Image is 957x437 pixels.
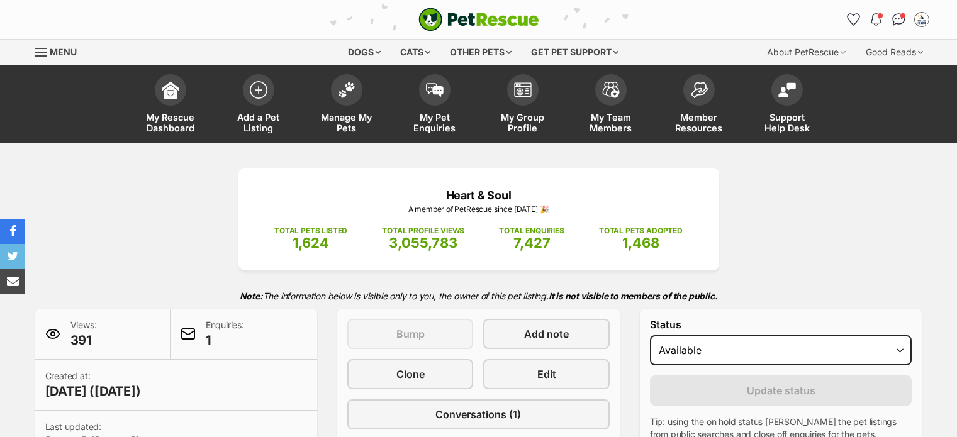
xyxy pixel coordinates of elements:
[339,40,389,65] div: Dogs
[389,235,457,251] span: 3,055,783
[866,9,887,30] button: Notifications
[524,326,569,341] span: Add note
[690,82,708,99] img: member-resources-icon-8e73f808a243e03378d46382f2149f9095a855e16c252ad45f914b54edf8863c.svg
[240,290,263,301] strong: Note:
[513,235,551,251] span: 7,427
[912,9,932,30] button: My account
[35,40,86,62] a: Menu
[514,82,532,97] img: group-profile-icon-3fa3cf56718a62981997c0bc7e787c4b2cf8bcc04b72c1350f741eb67cf2f40e.svg
[338,82,355,98] img: manage-my-pets-icon-02211641906a0b7f246fdf0571729dbe1e7629f14944591b6c1af311fb30b64b.svg
[871,13,881,26] img: notifications-46538b983faf8c2785f20acdc204bb7945ddae34d4c08c2a6579f10ce5e182be.svg
[396,367,425,382] span: Clone
[274,225,347,236] p: TOTAL PETS LISTED
[892,13,905,26] img: chat-41dd97257d64d25036548639549fe6c8038ab92f7586957e7f3b1b290dea8141.svg
[347,399,610,429] a: Conversations (1)
[347,319,473,349] button: Bump
[622,235,659,251] span: 1,468
[347,359,473,389] a: Clone
[257,187,700,204] p: Heart & Soul
[567,68,655,143] a: My Team Members
[483,359,609,389] a: Edit
[479,68,567,143] a: My Group Profile
[418,8,539,31] a: PetRescue
[655,68,743,143] a: Member Resources
[142,112,199,133] span: My Rescue Dashboard
[650,375,912,406] button: Update status
[293,235,329,251] span: 1,624
[844,9,932,30] ul: Account quick links
[382,225,464,236] p: TOTAL PROFILE VIEWS
[391,40,439,65] div: Cats
[747,383,815,398] span: Update status
[230,112,287,133] span: Add a Pet Listing
[537,367,556,382] span: Edit
[599,225,683,236] p: TOTAL PETS ADOPTED
[45,382,141,400] span: [DATE] ([DATE])
[318,112,375,133] span: Manage My Pets
[391,68,479,143] a: My Pet Enquiries
[70,319,97,349] p: Views:
[778,82,796,97] img: help-desk-icon-fdf02630f3aa405de69fd3d07c3f3aa587a6932b1a1747fa1d2bba05be0121f9.svg
[206,331,244,349] span: 1
[45,370,141,400] p: Created at:
[50,47,77,57] span: Menu
[483,319,609,349] a: Add note
[426,83,444,97] img: pet-enquiries-icon-7e3ad2cf08bfb03b45e93fb7055b45f3efa6380592205ae92323e6603595dc1f.svg
[435,407,521,422] span: Conversations (1)
[215,68,303,143] a: Add a Pet Listing
[650,319,912,330] label: Status
[844,9,864,30] a: Favourites
[162,81,179,99] img: dashboard-icon-eb2f2d2d3e046f16d808141f083e7271f6b2e854fb5c12c21221c1fb7104beca.svg
[396,326,425,341] span: Bump
[495,112,551,133] span: My Group Profile
[583,112,639,133] span: My Team Members
[499,225,564,236] p: TOTAL ENQUIRIES
[126,68,215,143] a: My Rescue Dashboard
[522,40,627,65] div: Get pet support
[406,112,463,133] span: My Pet Enquiries
[70,331,97,349] span: 391
[759,112,815,133] span: Support Help Desk
[418,8,539,31] img: logo-cat-932fe2b9b8326f06289b0f2fb663e598f794de774fb13d1741a6617ecf9a85b4.svg
[857,40,932,65] div: Good Reads
[758,40,854,65] div: About PetRescue
[889,9,909,30] a: Conversations
[303,68,391,143] a: Manage My Pets
[206,319,244,349] p: Enquiries:
[35,283,922,309] p: The information below is visible only to you, the owner of this pet listing.
[671,112,727,133] span: Member Resources
[257,204,700,215] p: A member of PetRescue since [DATE] 🎉
[441,40,520,65] div: Other pets
[602,82,620,98] img: team-members-icon-5396bd8760b3fe7c0b43da4ab00e1e3bb1a5d9ba89233759b79545d2d3fc5d0d.svg
[250,81,267,99] img: add-pet-listing-icon-0afa8454b4691262ce3f59096e99ab1cd57d4a30225e0717b998d2c9b9846f56.svg
[915,13,928,26] img: Renny Koerner-Brown profile pic
[743,68,831,143] a: Support Help Desk
[549,290,718,301] strong: It is not visible to members of the public.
